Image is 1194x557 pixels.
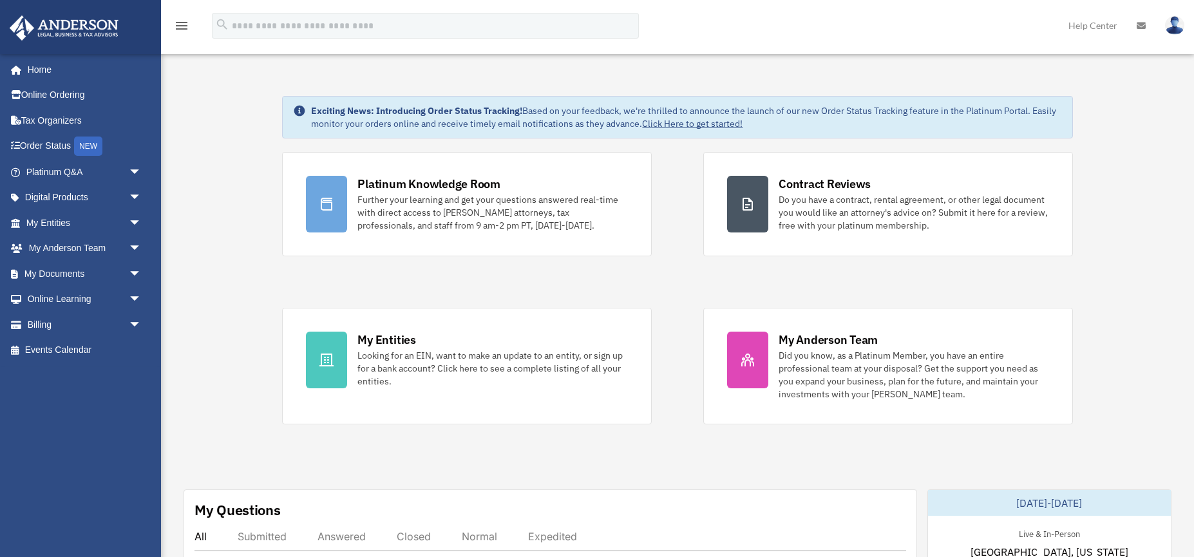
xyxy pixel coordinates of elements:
[129,261,155,287] span: arrow_drop_down
[9,337,161,363] a: Events Calendar
[74,137,102,156] div: NEW
[779,176,871,192] div: Contract Reviews
[129,312,155,338] span: arrow_drop_down
[311,104,1061,130] div: Based on your feedback, we're thrilled to announce the launch of our new Order Status Tracking fe...
[9,159,161,185] a: Platinum Q&Aarrow_drop_down
[928,490,1171,516] div: [DATE]-[DATE]
[357,176,500,192] div: Platinum Knowledge Room
[9,108,161,133] a: Tax Organizers
[194,530,207,543] div: All
[174,18,189,33] i: menu
[1009,526,1090,540] div: Live & In-Person
[194,500,281,520] div: My Questions
[357,349,628,388] div: Looking for an EIN, want to make an update to an entity, or sign up for a bank account? Click her...
[6,15,122,41] img: Anderson Advisors Platinum Portal
[397,530,431,543] div: Closed
[317,530,366,543] div: Answered
[9,185,161,211] a: Digital Productsarrow_drop_down
[129,185,155,211] span: arrow_drop_down
[215,17,229,32] i: search
[703,308,1073,424] a: My Anderson Team Did you know, as a Platinum Member, you have an entire professional team at your...
[462,530,497,543] div: Normal
[9,261,161,287] a: My Documentsarrow_drop_down
[779,193,1049,232] div: Do you have a contract, rental agreement, or other legal document you would like an attorney's ad...
[9,82,161,108] a: Online Ordering
[1165,16,1184,35] img: User Pic
[129,159,155,185] span: arrow_drop_down
[238,530,287,543] div: Submitted
[174,23,189,33] a: menu
[129,287,155,313] span: arrow_drop_down
[642,118,743,129] a: Click Here to get started!
[779,332,878,348] div: My Anderson Team
[129,210,155,236] span: arrow_drop_down
[129,236,155,262] span: arrow_drop_down
[9,312,161,337] a: Billingarrow_drop_down
[357,193,628,232] div: Further your learning and get your questions answered real-time with direct access to [PERSON_NAM...
[703,152,1073,256] a: Contract Reviews Do you have a contract, rental agreement, or other legal document you would like...
[357,332,415,348] div: My Entities
[779,349,1049,401] div: Did you know, as a Platinum Member, you have an entire professional team at your disposal? Get th...
[9,287,161,312] a: Online Learningarrow_drop_down
[9,210,161,236] a: My Entitiesarrow_drop_down
[9,236,161,261] a: My Anderson Teamarrow_drop_down
[9,133,161,160] a: Order StatusNEW
[282,308,652,424] a: My Entities Looking for an EIN, want to make an update to an entity, or sign up for a bank accoun...
[311,105,522,117] strong: Exciting News: Introducing Order Status Tracking!
[9,57,155,82] a: Home
[282,152,652,256] a: Platinum Knowledge Room Further your learning and get your questions answered real-time with dire...
[528,530,577,543] div: Expedited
